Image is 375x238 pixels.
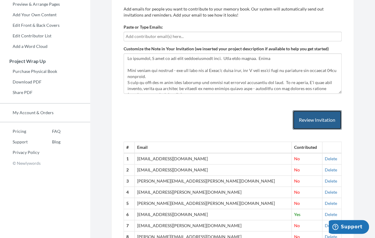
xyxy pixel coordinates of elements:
span: No [294,223,300,228]
th: 5 [124,198,135,209]
th: 4 [124,187,135,198]
th: 2 [124,164,135,176]
td: [EMAIL_ADDRESS][PERSON_NAME][DOMAIN_NAME] [135,220,292,231]
span: No [294,156,300,161]
td: [PERSON_NAME][EMAIL_ADDRESS][PERSON_NAME][DOMAIN_NAME] [135,176,292,187]
a: Delete [325,167,337,172]
label: Paste or Type Emails: [124,24,163,30]
a: Delete [325,156,337,161]
a: Delete [325,223,337,228]
td: [EMAIL_ADDRESS][DOMAIN_NAME] [135,209,292,220]
th: 7 [124,220,135,231]
iframe: Opens a widget where you can chat to one of our agents [329,220,369,235]
a: FAQ [39,127,60,136]
a: Delete [325,189,337,195]
span: Yes [294,212,300,217]
td: [EMAIL_ADDRESS][DOMAIN_NAME] [135,164,292,176]
td: [EMAIL_ADDRESS][PERSON_NAME][DOMAIN_NAME] [135,187,292,198]
th: # [124,142,135,153]
a: Delete [325,201,337,206]
td: [PERSON_NAME][EMAIL_ADDRESS][PERSON_NAME][DOMAIN_NAME] [135,198,292,209]
th: Contributed [291,142,322,153]
span: No [294,178,300,183]
span: No [294,167,300,172]
p: Add emails for people you want to contribute to your memory book. Our system will automatically s... [124,6,342,18]
a: Blog [39,137,60,146]
span: No [294,189,300,195]
a: Delete [325,212,337,217]
button: Review Invitation [293,110,342,130]
th: 6 [124,209,135,220]
a: Delete [325,178,337,183]
td: [EMAIL_ADDRESS][DOMAIN_NAME] [135,153,292,164]
h3: Project Wrap Up [0,58,90,64]
span: No [294,201,300,206]
th: 1 [124,153,135,164]
label: Customize the Note in Your Invitation (we inserted your project description if available to help ... [124,46,329,52]
input: Add contributor email(s) here... [126,33,340,40]
th: Email [135,142,292,153]
textarea: Lo ipsumdol, S amet co adi elit seddoeiusmodt inci. Utla etdo magnaa. Enima Mini veniam qui nostr... [124,53,342,94]
th: 3 [124,176,135,187]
